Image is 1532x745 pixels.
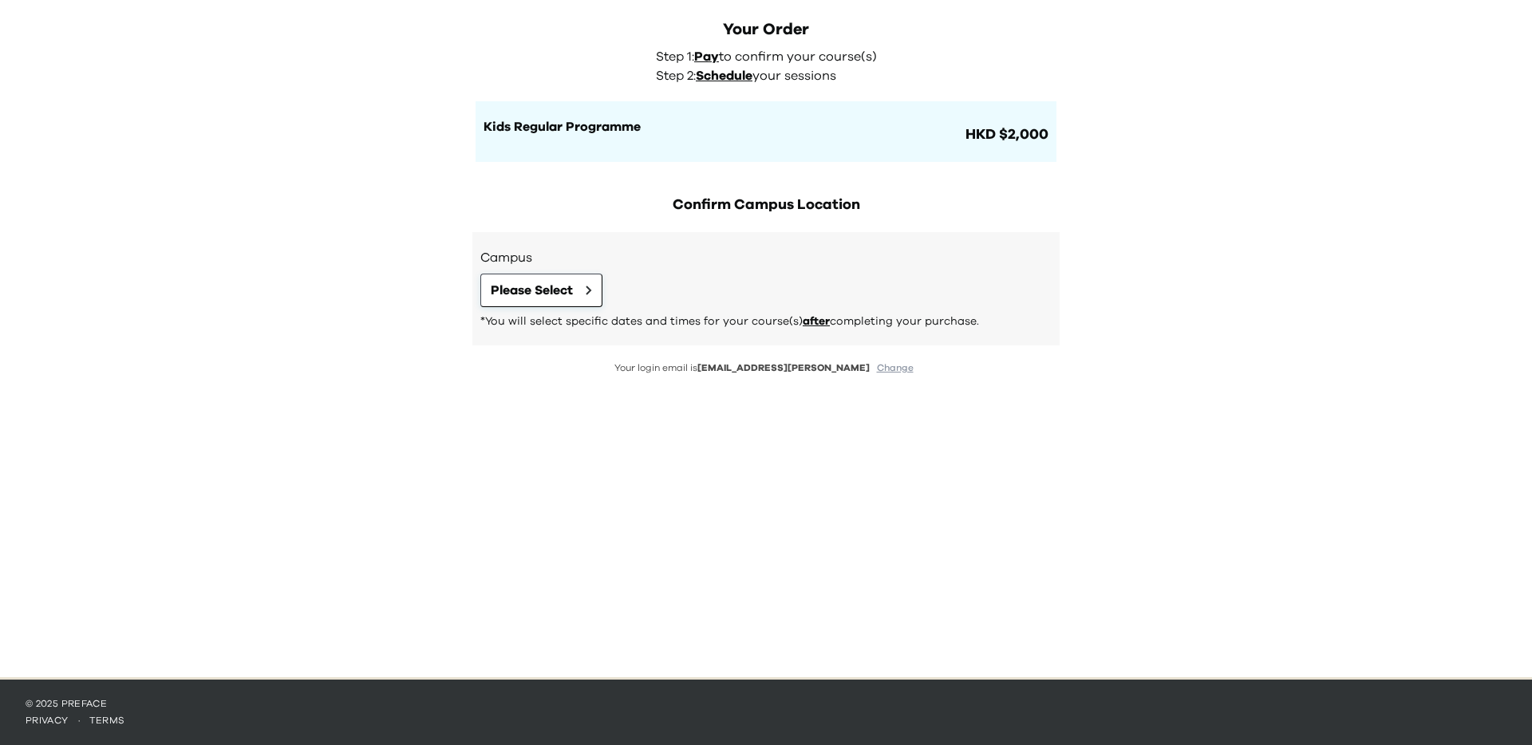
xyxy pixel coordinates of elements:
p: Step 2: your sessions [656,66,886,85]
p: Step 1: to confirm your course(s) [656,47,886,66]
p: © 2025 Preface [26,697,1506,710]
p: *You will select specific dates and times for your course(s) completing your purchase. [480,313,1052,329]
h2: Confirm Campus Location [472,194,1060,216]
span: after [803,316,830,327]
a: terms [89,715,125,725]
span: · [69,715,89,725]
h3: Campus [480,248,1052,267]
button: Please Select [480,274,602,307]
button: Change [872,361,918,375]
span: Please Select [491,281,573,300]
span: Schedule [696,69,752,82]
span: Pay [694,50,719,63]
div: Your Order [476,18,1056,41]
span: HKD $2,000 [962,124,1048,146]
span: [EMAIL_ADDRESS][PERSON_NAME] [697,363,870,372]
h1: Kids Regular Programme [484,117,962,136]
a: privacy [26,715,69,725]
p: Your login email is [472,361,1060,375]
